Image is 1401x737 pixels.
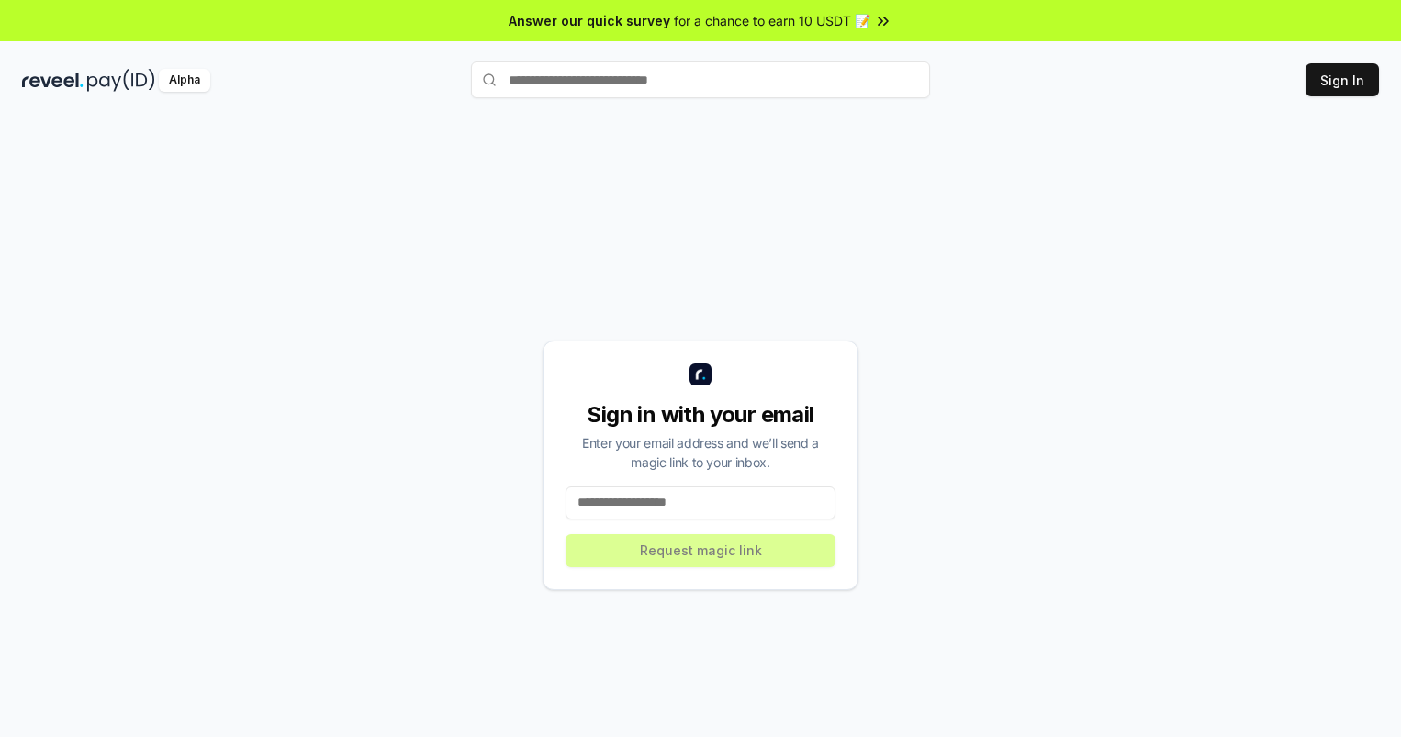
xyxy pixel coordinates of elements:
div: Enter your email address and we’ll send a magic link to your inbox. [566,433,835,472]
button: Sign In [1306,63,1379,96]
img: reveel_dark [22,69,84,92]
span: for a chance to earn 10 USDT 📝 [674,11,870,30]
div: Alpha [159,69,210,92]
span: Answer our quick survey [509,11,670,30]
img: logo_small [689,363,712,385]
div: Sign in with your email [566,400,835,430]
img: pay_id [87,69,155,92]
